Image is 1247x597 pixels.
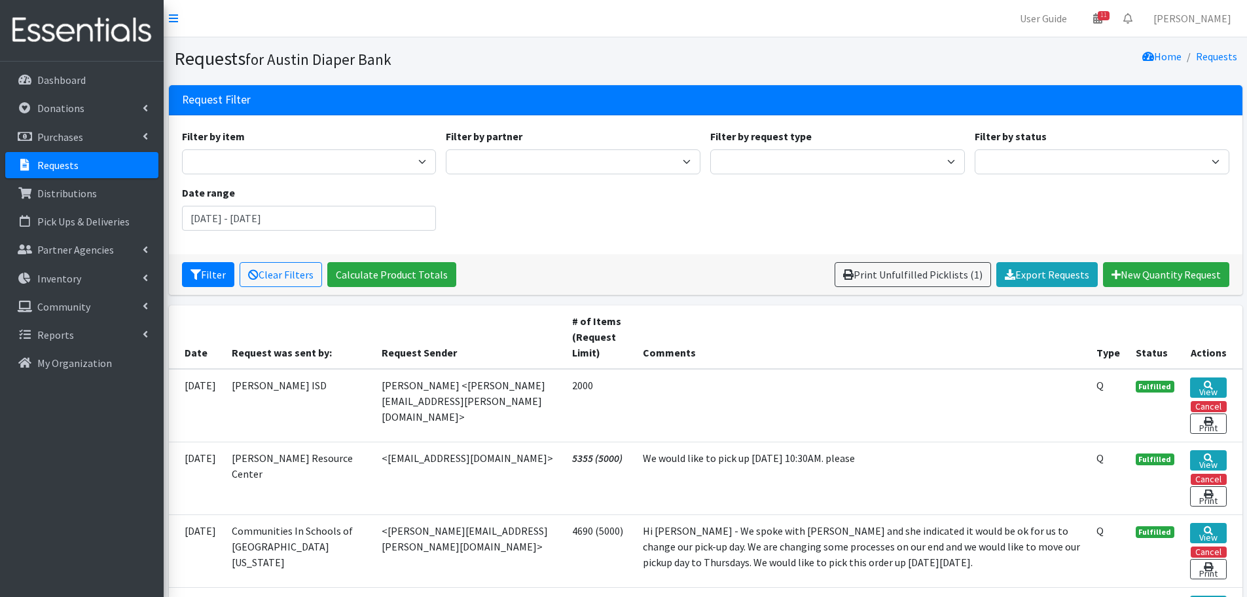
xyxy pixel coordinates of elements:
a: Community [5,294,158,320]
abbr: Quantity [1096,379,1104,392]
a: 11 [1083,5,1113,31]
p: My Organization [37,356,112,370]
a: Export Requests [996,262,1098,287]
a: Home [1142,50,1182,63]
td: 2000 [564,369,636,442]
label: Date range [182,185,235,201]
button: Cancel [1191,547,1227,558]
button: Cancel [1191,474,1227,485]
th: Request was sent by: [224,305,374,369]
h3: Request Filter [182,93,251,107]
label: Filter by item [182,128,245,144]
abbr: Quantity [1096,524,1104,537]
p: Purchases [37,130,83,144]
a: My Organization [5,350,158,376]
a: View [1190,523,1226,543]
th: Status [1128,305,1183,369]
button: Cancel [1191,401,1227,412]
a: Print Unfulfilled Picklists (1) [835,262,991,287]
th: # of Items (Request Limit) [564,305,636,369]
a: View [1190,450,1226,471]
h1: Requests [174,47,701,70]
span: Fulfilled [1136,453,1175,465]
td: [PERSON_NAME] Resource Center [224,442,374,514]
a: Partner Agencies [5,237,158,263]
a: Distributions [5,180,158,206]
a: Donations [5,95,158,121]
p: Pick Ups & Deliveries [37,215,130,228]
span: 11 [1098,11,1110,20]
a: Clear Filters [240,262,322,287]
p: Requests [37,159,79,172]
th: Comments [635,305,1088,369]
button: Filter [182,262,234,287]
th: Actions [1182,305,1242,369]
a: Pick Ups & Deliveries [5,208,158,235]
a: Requests [1196,50,1237,63]
p: Dashboard [37,73,86,87]
a: Print [1190,414,1226,434]
td: [DATE] [169,514,224,587]
img: HumanEssentials [5,9,158,52]
abbr: Quantity [1096,452,1104,465]
a: Inventory [5,265,158,292]
input: January 1, 2011 - December 31, 2011 [182,206,437,231]
td: Hi [PERSON_NAME] - We spoke with [PERSON_NAME] and she indicated it would be ok for us to change ... [635,514,1088,587]
td: 4690 (5000) [564,514,636,587]
td: [PERSON_NAME] ISD [224,369,374,442]
td: <[PERSON_NAME][EMAIL_ADDRESS][PERSON_NAME][DOMAIN_NAME]> [374,514,564,587]
label: Filter by status [975,128,1047,144]
a: Dashboard [5,67,158,93]
a: User Guide [1009,5,1077,31]
p: Donations [37,102,84,115]
th: Request Sender [374,305,564,369]
a: [PERSON_NAME] [1143,5,1242,31]
td: [PERSON_NAME] <[PERSON_NAME][EMAIL_ADDRESS][PERSON_NAME][DOMAIN_NAME]> [374,369,564,442]
label: Filter by request type [710,128,812,144]
td: We would like to pick up [DATE] 10:30AM. please [635,442,1088,514]
p: Distributions [37,187,97,200]
td: <[EMAIL_ADDRESS][DOMAIN_NAME]> [374,442,564,514]
p: Reports [37,328,74,341]
span: Fulfilled [1136,381,1175,393]
p: Partner Agencies [37,243,114,256]
small: for Austin Diaper Bank [245,50,391,69]
p: Community [37,300,90,313]
td: 5355 (5000) [564,442,636,514]
a: View [1190,377,1226,398]
th: Date [169,305,224,369]
a: Purchases [5,124,158,150]
span: Fulfilled [1136,526,1175,538]
td: [DATE] [169,442,224,514]
label: Filter by partner [446,128,522,144]
p: Inventory [37,272,81,285]
a: Requests [5,152,158,178]
a: New Quantity Request [1103,262,1229,287]
a: Print [1190,559,1226,579]
a: Calculate Product Totals [327,262,456,287]
th: Type [1089,305,1128,369]
td: Communities In Schools of [GEOGRAPHIC_DATA][US_STATE] [224,514,374,587]
td: [DATE] [169,369,224,442]
a: Reports [5,322,158,348]
a: Print [1190,486,1226,507]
